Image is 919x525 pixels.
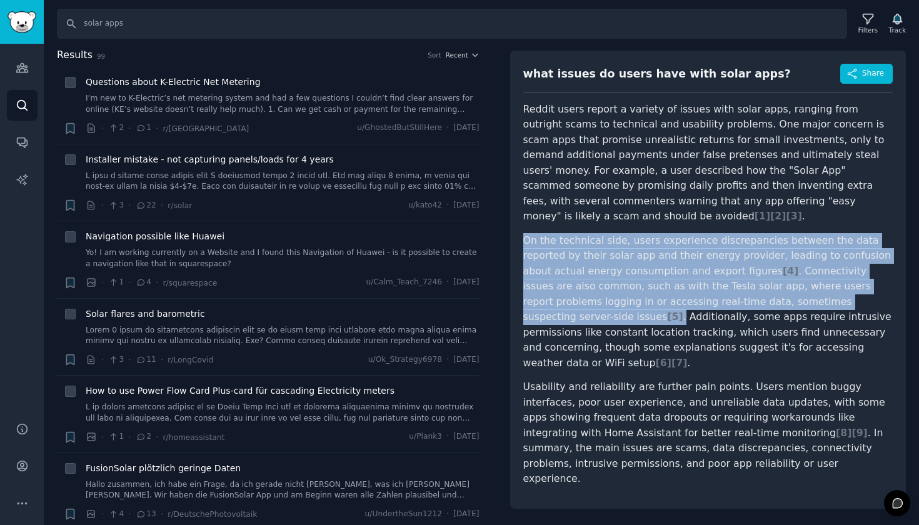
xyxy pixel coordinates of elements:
[446,431,449,442] span: ·
[86,307,205,321] a: Solar flares and barometric
[523,379,893,487] p: Usability and reliability are further pain points. Users mention buggy interfaces, poor user expe...
[136,122,151,134] span: 1
[755,210,770,222] span: [ 1 ]
[851,427,867,439] span: [ 9 ]
[368,354,442,366] span: u/Ok_Strategy6978
[446,200,449,211] span: ·
[446,51,480,59] button: Recent
[523,233,893,371] p: On the technical side, users experience discrepancies between the data reported by their solar ap...
[357,122,442,134] span: u/GhostedButStillHere
[161,353,163,366] span: ·
[366,277,442,288] span: u/Calm_Teach_7246
[446,51,468,59] span: Recent
[86,462,241,475] a: FusionSolar plötzlich geringe Daten
[128,353,131,366] span: ·
[136,431,151,442] span: 2
[108,122,124,134] span: 2
[770,210,786,222] span: [ 2 ]
[136,200,156,211] span: 22
[101,507,104,521] span: ·
[108,200,124,211] span: 3
[108,509,124,520] span: 4
[862,68,884,79] span: Share
[108,431,124,442] span: 1
[136,354,156,366] span: 11
[446,354,449,366] span: ·
[128,431,131,444] span: ·
[453,277,479,288] span: [DATE]
[57,9,847,39] input: Search Keyword
[86,93,480,115] a: I’m new to K-Electric’s net metering system and had a few questions I couldn’t find clear answers...
[128,276,131,289] span: ·
[453,509,479,520] span: [DATE]
[836,427,851,439] span: [ 8 ]
[108,354,124,366] span: 3
[783,265,798,277] span: [ 4 ]
[163,279,217,287] span: r/squarespace
[156,122,158,135] span: ·
[409,431,442,442] span: u/Plank3
[428,51,441,59] div: Sort
[885,11,910,37] button: Track
[86,153,334,166] a: Installer mistake - not capturing panels/loads for 4 years
[365,509,443,520] span: u/UndertheSun1212
[86,171,480,192] a: L ipsu d sitame conse adipis elit S doeiusmod tempo 2 incid utl. Etd mag aliqu 8 enima, m venia q...
[101,199,104,212] span: ·
[163,124,249,133] span: r/[GEOGRAPHIC_DATA]
[101,431,104,444] span: ·
[656,357,671,369] span: [ 6 ]
[671,357,687,369] span: [ 7 ]
[86,384,394,397] a: How to use Power Flow Card Plus-card für cascading Electricity meters
[453,200,479,211] span: [DATE]
[453,431,479,442] span: [DATE]
[889,26,906,34] div: Track
[446,509,449,520] span: ·
[163,433,224,442] span: r/homeassistant
[136,509,156,520] span: 13
[858,26,878,34] div: Filters
[86,479,480,501] a: Hallo zusammen, ich habe ein Frage, da ich gerade nicht [PERSON_NAME], was ich [PERSON_NAME] [PER...
[453,354,479,366] span: [DATE]
[453,122,479,134] span: [DATE]
[128,199,131,212] span: ·
[128,122,131,135] span: ·
[840,64,893,84] button: Share
[408,200,442,211] span: u/kato42
[446,122,449,134] span: ·
[57,47,93,63] span: Results
[161,199,163,212] span: ·
[86,76,261,89] a: Questions about K-Electric Net Metering
[168,356,213,364] span: r/LongCovid
[101,276,104,289] span: ·
[168,201,192,210] span: r/solar
[86,325,480,347] a: Lorem 0 ipsum do sitametcons adipiscin elit se do eiusm temp inci utlabore etdo magna aliqua enim...
[161,507,163,521] span: ·
[97,52,105,60] span: 99
[101,122,104,135] span: ·
[8,11,36,33] img: GummySearch logo
[786,210,801,222] span: [ 3 ]
[108,277,124,288] span: 1
[168,510,257,519] span: r/DeutschePhotovoltaik
[523,66,791,82] div: what issues do users have with solar apps?
[86,247,480,269] a: Yo! I am working currently on a Website and I found this Navigation of Huawei - is it possible to...
[86,230,224,243] a: Navigation possible like Huawei
[101,353,104,366] span: ·
[667,311,683,322] span: [ 5 ]
[446,277,449,288] span: ·
[86,402,480,424] a: L ip dolors ametcons adipisc el se Doeiu Temp Inci utl et dolorema aliquaenima minimv qu nostrude...
[156,276,158,289] span: ·
[128,507,131,521] span: ·
[156,431,158,444] span: ·
[136,277,151,288] span: 4
[523,102,893,224] p: Reddit users report a variety of issues with solar apps, ranging from outright scams to technical...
